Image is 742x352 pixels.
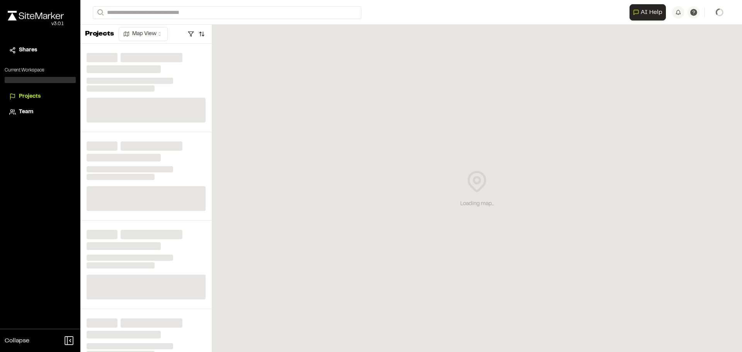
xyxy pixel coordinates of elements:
[5,336,29,345] span: Collapse
[5,67,76,74] p: Current Workspace
[630,4,669,20] div: Open AI Assistant
[19,92,41,101] span: Projects
[641,8,662,17] span: AI Help
[460,200,494,208] div: Loading map...
[8,11,64,20] img: rebrand.png
[93,6,107,19] button: Search
[85,29,114,39] p: Projects
[8,20,64,27] div: Oh geez...please don't...
[9,46,71,54] a: Shares
[9,108,71,116] a: Team
[630,4,666,20] button: Open AI Assistant
[9,92,71,101] a: Projects
[19,108,33,116] span: Team
[19,46,37,54] span: Shares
